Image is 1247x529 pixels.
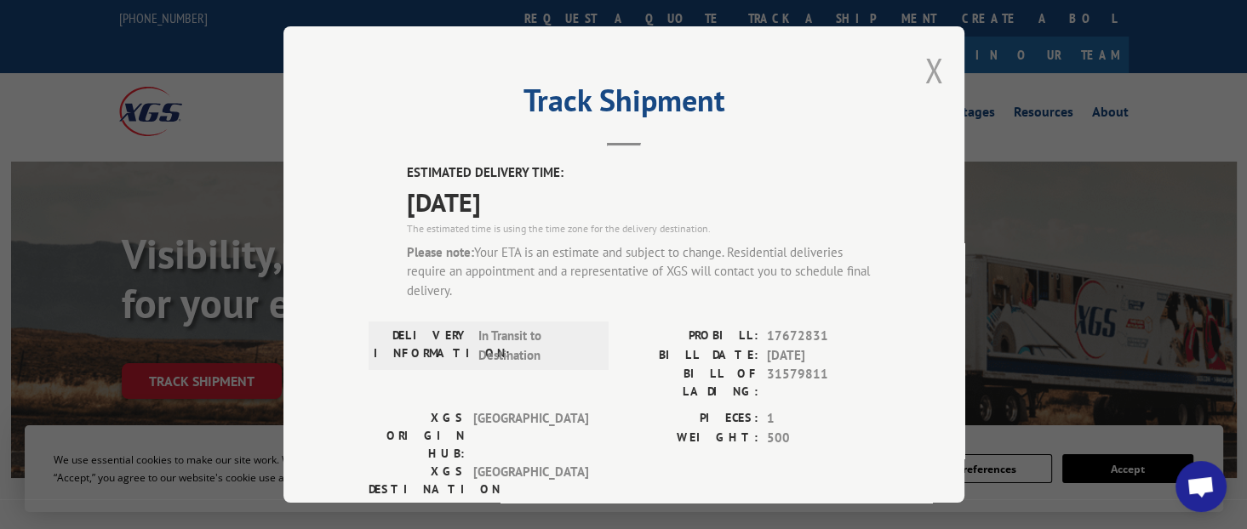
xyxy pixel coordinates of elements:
div: Open chat [1175,461,1227,512]
span: In Transit to Destination [478,327,593,365]
label: DELIVERY INFORMATION: [374,327,470,365]
label: WEIGHT: [624,429,758,448]
span: [DATE] [407,183,879,221]
span: [DATE] [767,346,879,366]
div: The estimated time is using the time zone for the delivery destination. [407,221,879,236]
div: Your ETA is an estimate and subject to change. Residential deliveries require an appointment and ... [407,243,879,301]
span: 500 [767,429,879,448]
label: XGS ORIGIN HUB: [369,409,465,463]
h2: Track Shipment [369,88,879,121]
span: [GEOGRAPHIC_DATA] [473,409,588,463]
span: 31579811 [767,365,879,401]
label: ESTIMATED DELIVERY TIME: [407,163,879,183]
label: PIECES: [624,409,758,429]
span: 17672831 [767,327,879,346]
span: [GEOGRAPHIC_DATA] [473,463,588,516]
button: Close modal [924,48,943,93]
span: 1 [767,409,879,429]
label: XGS DESTINATION HUB: [369,463,465,516]
label: BILL DATE: [624,346,758,366]
label: PROBILL: [624,327,758,346]
strong: Please note: [407,244,474,260]
label: BILL OF LADING: [624,365,758,401]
